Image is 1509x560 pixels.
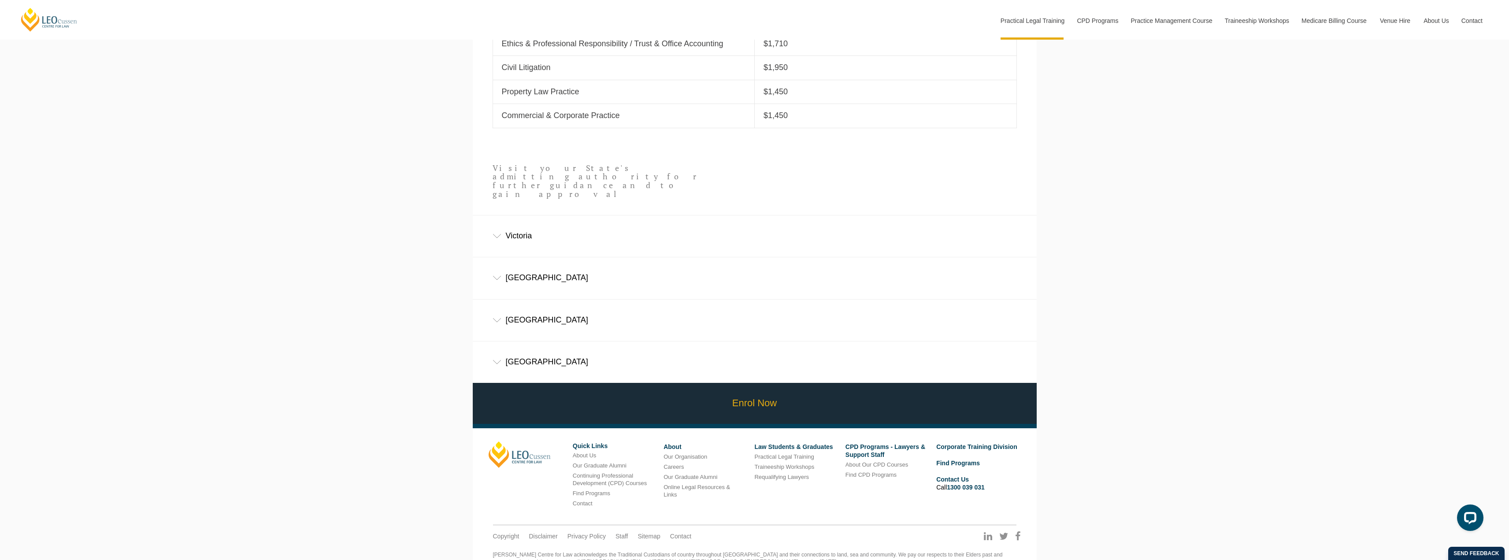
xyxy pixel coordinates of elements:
[1218,2,1295,40] a: Traineeship Workshops
[473,215,1037,256] div: Victoria
[473,300,1037,341] div: [GEOGRAPHIC_DATA]
[473,341,1037,382] div: [GEOGRAPHIC_DATA]
[471,383,1039,424] a: Enrol Now
[493,532,519,540] a: Copyright
[845,461,908,468] a: About Our CPD Courses
[1295,2,1373,40] a: Medicare Billing Course
[573,490,610,497] a: Find Programs
[502,63,746,73] p: Civil Litigation
[573,472,647,486] a: Continuing Professional Development (CPD) Courses
[664,453,707,460] a: Our Organisation
[764,87,1008,97] p: $1,450
[493,164,703,199] p: Visit your State's admitting authority for further guidance and to gain approval
[845,443,925,458] a: CPD Programs - Lawyers & Support Staff
[573,452,596,459] a: About Us
[664,443,681,450] a: About
[845,471,897,478] a: Find CPD Programs
[754,474,809,480] a: Requalifying Lawyers
[573,462,627,469] a: Our Graduate Alumni
[936,443,1017,450] a: Corporate Training Division
[529,532,557,540] a: Disclaimer
[1450,501,1487,538] iframe: LiveChat chat widget
[664,484,730,498] a: Online Legal Resources & Links
[670,532,691,540] a: Contact
[754,453,814,460] a: Practical Legal Training
[1455,2,1489,40] a: Contact
[936,460,980,467] a: Find Programs
[502,39,746,49] p: Ethics & Professional Responsibility / Trust & Office Accounting
[936,476,969,483] a: Contact Us
[754,464,814,470] a: Traineeship Workshops
[473,257,1037,298] div: [GEOGRAPHIC_DATA]
[615,532,628,540] a: Staff
[664,474,717,480] a: Our Graduate Alumni
[936,474,1020,493] li: Call
[664,464,684,470] a: Careers
[764,39,1008,49] p: $1,710
[1373,2,1417,40] a: Venue Hire
[573,443,657,449] h6: Quick Links
[764,63,1008,73] p: $1,950
[638,532,660,540] a: Sitemap
[1124,2,1218,40] a: Practice Management Course
[573,500,593,507] a: Contact
[994,2,1071,40] a: Practical Legal Training
[947,484,985,491] a: 1300 039 031
[1070,2,1124,40] a: CPD Programs
[502,111,746,121] p: Commercial & Corporate Practice
[502,87,746,97] p: Property Law Practice
[489,441,551,468] a: [PERSON_NAME]
[1417,2,1455,40] a: About Us
[764,111,1008,121] p: $1,450
[20,7,78,32] a: [PERSON_NAME] Centre for Law
[754,443,833,450] a: Law Students & Graduates
[567,532,606,540] a: Privacy Policy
